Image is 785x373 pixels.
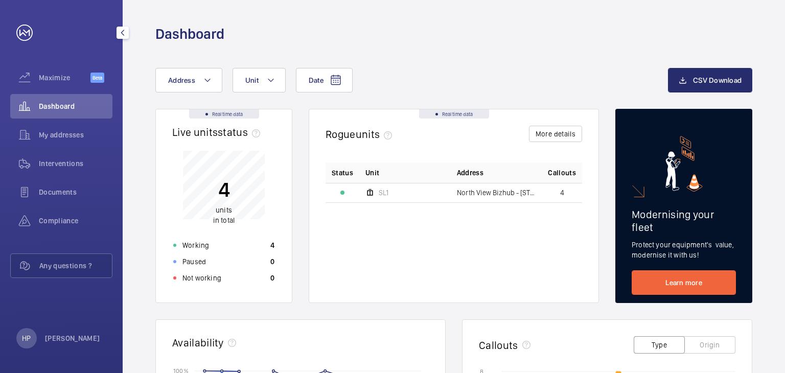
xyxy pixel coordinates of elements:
span: Callouts [548,168,576,178]
h1: Dashboard [155,25,224,43]
span: Date [309,76,324,84]
span: status [218,126,264,138]
p: Protect your equipment's value, modernise it with us! [632,240,736,260]
p: Status [332,168,353,178]
span: Maximize [39,73,90,83]
span: units [216,206,232,214]
button: CSV Download [668,68,752,92]
span: North View Bizhub - [STREET_ADDRESS] [457,189,536,196]
span: Documents [39,187,112,197]
h2: Rogue [326,128,396,141]
button: More details [529,126,582,142]
span: SL1 [379,189,388,196]
div: Real time data [419,109,489,119]
span: Address [457,168,483,178]
p: 0 [270,273,274,283]
span: Dashboard [39,101,112,111]
span: My addresses [39,130,112,140]
button: Date [296,68,353,92]
h2: Live units [172,126,264,138]
span: units [356,128,397,141]
a: Learn more [632,270,736,295]
button: Unit [233,68,286,92]
p: 4 [270,240,274,250]
span: Unit [245,76,259,84]
p: 4 [213,177,235,202]
span: Interventions [39,158,112,169]
h2: Modernising your fleet [632,208,736,234]
p: Not working [182,273,221,283]
span: Address [168,76,195,84]
button: Origin [684,336,735,354]
p: [PERSON_NAME] [45,333,100,343]
button: Type [634,336,685,354]
div: Real time data [189,109,259,119]
span: Compliance [39,216,112,226]
span: Beta [90,73,104,83]
span: 4 [560,189,564,196]
p: 0 [270,257,274,267]
span: Unit [365,168,379,178]
span: CSV Download [693,76,742,84]
p: in total [213,205,235,225]
h2: Callouts [479,339,518,352]
span: Any questions ? [39,261,112,271]
h2: Availability [172,336,224,349]
p: HP [22,333,31,343]
button: Address [155,68,222,92]
img: marketing-card.svg [665,136,703,192]
p: Working [182,240,209,250]
p: Paused [182,257,206,267]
